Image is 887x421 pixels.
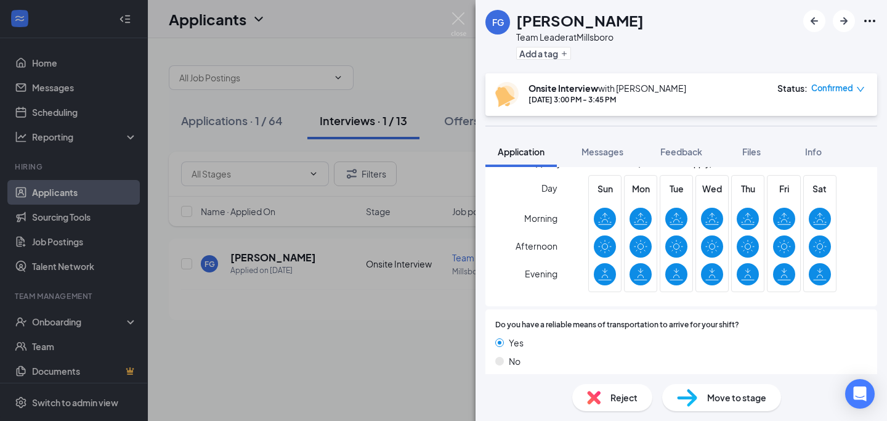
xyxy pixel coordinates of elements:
[529,94,686,105] div: [DATE] 3:00 PM - 3:45 PM
[495,319,739,331] span: Do you have a reliable means of transportation to arrive for your shift?
[498,146,545,157] span: Application
[529,83,598,94] b: Onsite Interview
[811,82,853,94] span: Confirmed
[516,47,571,60] button: PlusAdd a tag
[594,182,616,195] span: Sun
[803,10,825,32] button: ArrowLeftNew
[610,391,638,404] span: Reject
[581,146,623,157] span: Messages
[737,182,759,195] span: Thu
[862,14,877,28] svg: Ellipses
[773,182,795,195] span: Fri
[833,10,855,32] button: ArrowRight
[516,235,557,257] span: Afternoon
[856,85,865,94] span: down
[836,14,851,28] svg: ArrowRight
[516,31,644,43] div: Team Leader at Millsboro
[707,391,766,404] span: Move to stage
[529,82,686,94] div: with [PERSON_NAME]
[541,181,557,195] span: Day
[701,182,723,195] span: Wed
[630,182,652,195] span: Mon
[845,379,875,409] div: Open Intercom Messenger
[742,146,761,157] span: Files
[665,182,687,195] span: Tue
[525,263,557,285] span: Evening
[809,182,831,195] span: Sat
[524,207,557,229] span: Morning
[805,146,822,157] span: Info
[660,146,702,157] span: Feedback
[509,354,520,368] span: No
[561,50,568,57] svg: Plus
[509,336,524,349] span: Yes
[492,16,504,28] div: FG
[807,14,822,28] svg: ArrowLeftNew
[777,82,808,94] div: Status :
[516,10,644,31] h1: [PERSON_NAME]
